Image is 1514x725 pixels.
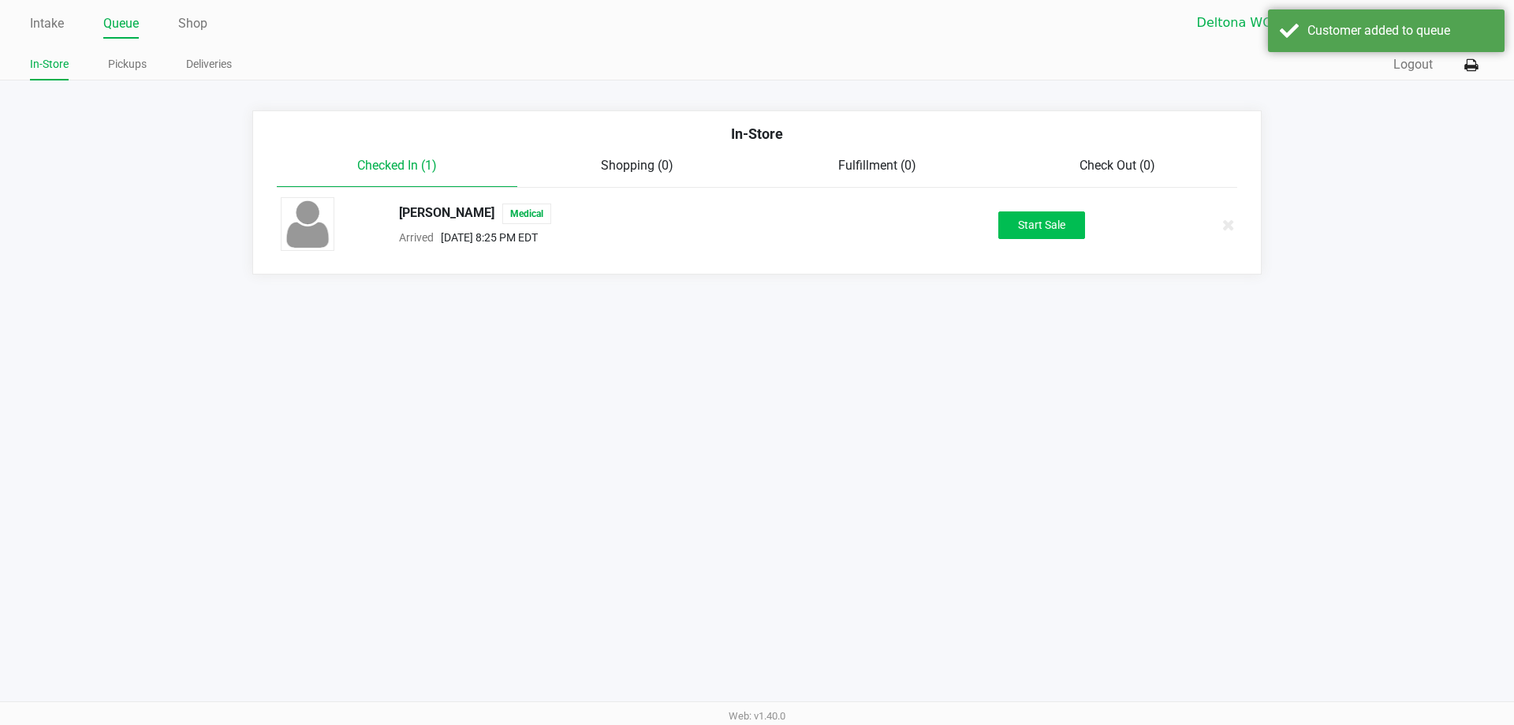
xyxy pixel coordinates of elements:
a: Shop [178,13,207,35]
div: Customer added to queue [1307,21,1493,40]
span: Web: v1.40.0 [729,710,785,722]
a: Deliveries [186,54,232,74]
button: Select [1360,9,1383,37]
span: In-Store [731,125,783,142]
span: Medical [502,204,551,224]
span: Shopping (0) [601,158,673,173]
a: In-Store [30,54,69,74]
a: Queue [103,13,139,35]
button: Logout [1393,55,1433,74]
button: Start Sale [998,211,1085,239]
span: Fulfillment (0) [838,158,916,173]
span: Arrived [399,231,434,244]
a: Pickups [108,54,147,74]
span: Check Out (0) [1080,158,1155,173]
span: Checked In (1) [357,158,437,173]
span: [DATE] 8:25 PM EDT [434,231,538,244]
a: Intake [30,13,64,35]
span: Deltona WC [1197,13,1351,32]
